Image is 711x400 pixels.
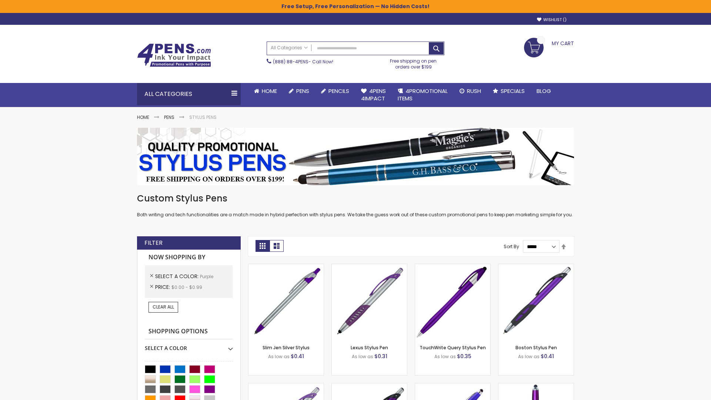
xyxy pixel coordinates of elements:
[537,17,567,23] a: Wishlist
[271,45,308,51] span: All Categories
[315,83,355,99] a: Pencils
[273,59,308,65] a: (888) 88-4PENS
[518,353,540,360] span: As low as
[291,353,304,360] span: $0.41
[537,87,551,95] span: Blog
[415,383,490,389] a: Sierra Stylus Twist Pen-Purple
[332,264,407,339] img: Lexus Stylus Pen-Purple
[457,353,471,360] span: $0.35
[504,243,519,250] label: Sort By
[332,264,407,270] a: Lexus Stylus Pen-Purple
[498,264,574,339] img: Boston Stylus Pen-Purple
[355,83,392,107] a: 4Pens4impact
[267,42,311,54] a: All Categories
[415,264,490,270] a: TouchWrite Query Stylus Pen-Purple
[351,344,388,351] a: Lexus Stylus Pen
[383,55,445,70] div: Free shipping on pen orders over $199
[155,273,200,280] span: Select A Color
[248,264,324,339] img: Slim Jen Silver Stylus-Purple
[137,43,211,67] img: 4Pens Custom Pens and Promotional Products
[498,383,574,389] a: TouchWrite Command Stylus Pen-Purple
[137,193,574,204] h1: Custom Stylus Pens
[531,83,557,99] a: Blog
[248,383,324,389] a: Boston Silver Stylus Pen-Purple
[374,353,387,360] span: $0.31
[248,264,324,270] a: Slim Jen Silver Stylus-Purple
[420,344,486,351] a: TouchWrite Query Stylus Pen
[328,87,349,95] span: Pencils
[171,284,202,290] span: $0.00 - $0.99
[398,87,448,102] span: 4PROMOTIONAL ITEMS
[296,87,309,95] span: Pens
[145,250,233,265] strong: Now Shopping by
[454,83,487,99] a: Rush
[164,114,174,120] a: Pens
[263,344,310,351] a: Slim Jen Silver Stylus
[352,353,373,360] span: As low as
[148,302,178,312] a: Clear All
[137,193,574,218] div: Both writing and tech functionalities are a match made in hybrid perfection with stylus pens. We ...
[434,353,456,360] span: As low as
[145,324,233,340] strong: Shopping Options
[487,83,531,99] a: Specials
[541,353,554,360] span: $0.41
[273,59,333,65] span: - Call Now!
[189,114,217,120] strong: Stylus Pens
[501,87,525,95] span: Specials
[415,264,490,339] img: TouchWrite Query Stylus Pen-Purple
[361,87,386,102] span: 4Pens 4impact
[155,283,171,291] span: Price
[200,273,213,280] span: Purple
[144,239,163,247] strong: Filter
[153,304,174,310] span: Clear All
[515,344,557,351] a: Boston Stylus Pen
[268,353,290,360] span: As low as
[283,83,315,99] a: Pens
[332,383,407,389] a: Lexus Metallic Stylus Pen-Purple
[262,87,277,95] span: Home
[137,83,241,105] div: All Categories
[248,83,283,99] a: Home
[256,240,270,252] strong: Grid
[467,87,481,95] span: Rush
[137,128,574,185] img: Stylus Pens
[145,339,233,352] div: Select A Color
[137,114,149,120] a: Home
[392,83,454,107] a: 4PROMOTIONALITEMS
[498,264,574,270] a: Boston Stylus Pen-Purple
